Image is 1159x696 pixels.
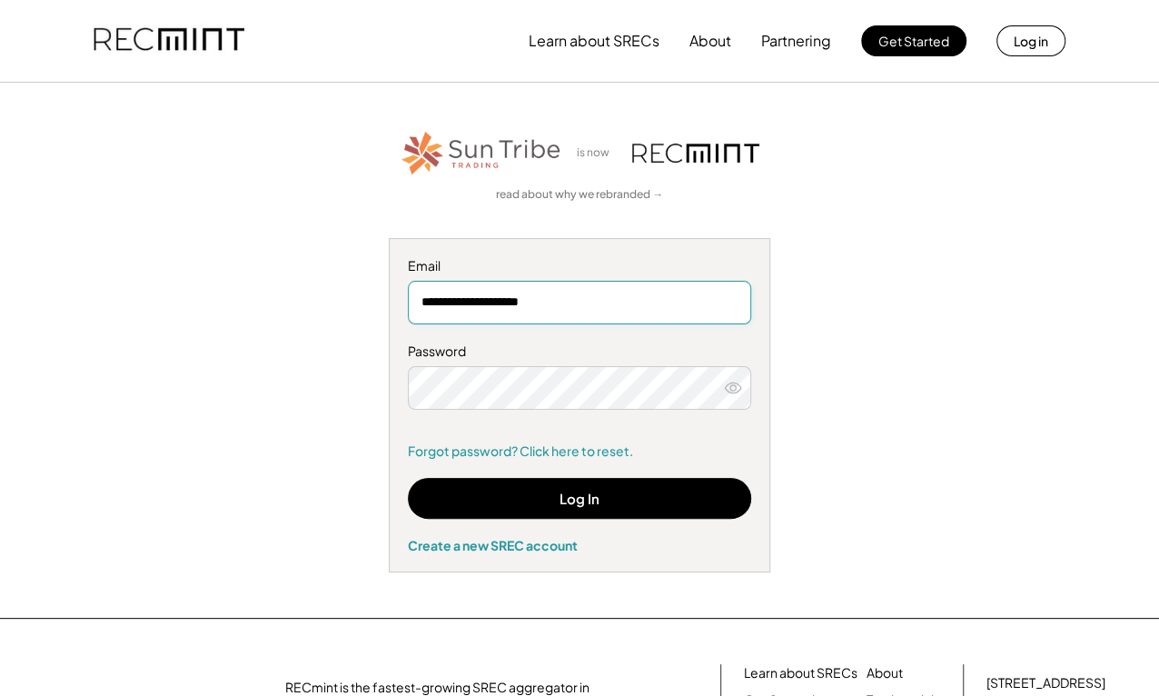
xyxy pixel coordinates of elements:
[496,187,663,203] a: read about why we rebranded →
[400,128,563,178] img: STT_Horizontal_Logo%2B-%2BColor.png
[744,664,857,682] a: Learn about SRECs
[689,23,731,59] button: About
[572,145,623,161] div: is now
[861,25,966,56] button: Get Started
[408,257,751,275] div: Email
[996,25,1065,56] button: Log in
[408,478,751,519] button: Log In
[408,442,751,461] a: Forgot password? Click here to reset.
[94,10,244,72] img: recmint-logotype%403x.png
[986,674,1105,692] div: [STREET_ADDRESS]
[408,537,751,553] div: Create a new SREC account
[408,343,751,361] div: Password
[761,23,831,59] button: Partnering
[529,23,659,59] button: Learn about SRECs
[632,144,759,163] img: recmint-logotype%403x.png
[867,664,903,682] a: About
